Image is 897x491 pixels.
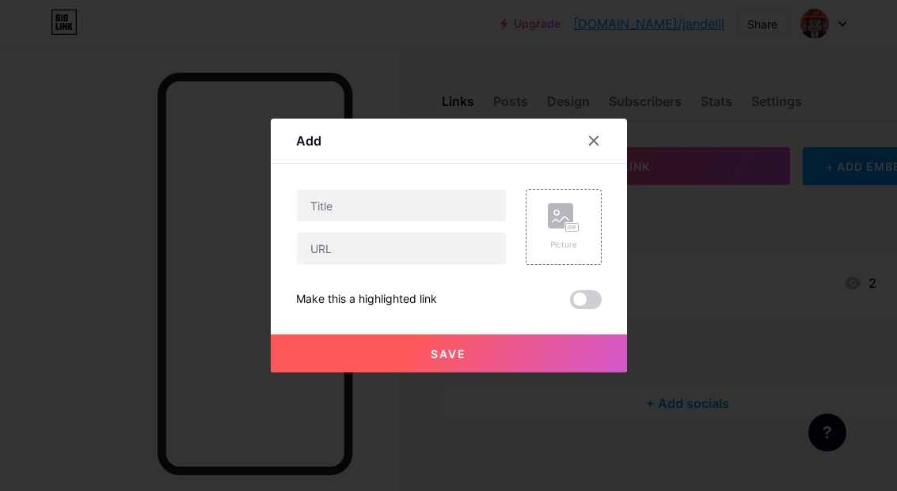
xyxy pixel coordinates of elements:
[431,347,466,361] span: Save
[296,131,321,150] div: Add
[297,232,506,264] input: URL
[296,290,437,309] div: Make this a highlighted link
[548,239,580,251] div: Picture
[297,190,506,221] input: Title
[271,334,627,372] button: Save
